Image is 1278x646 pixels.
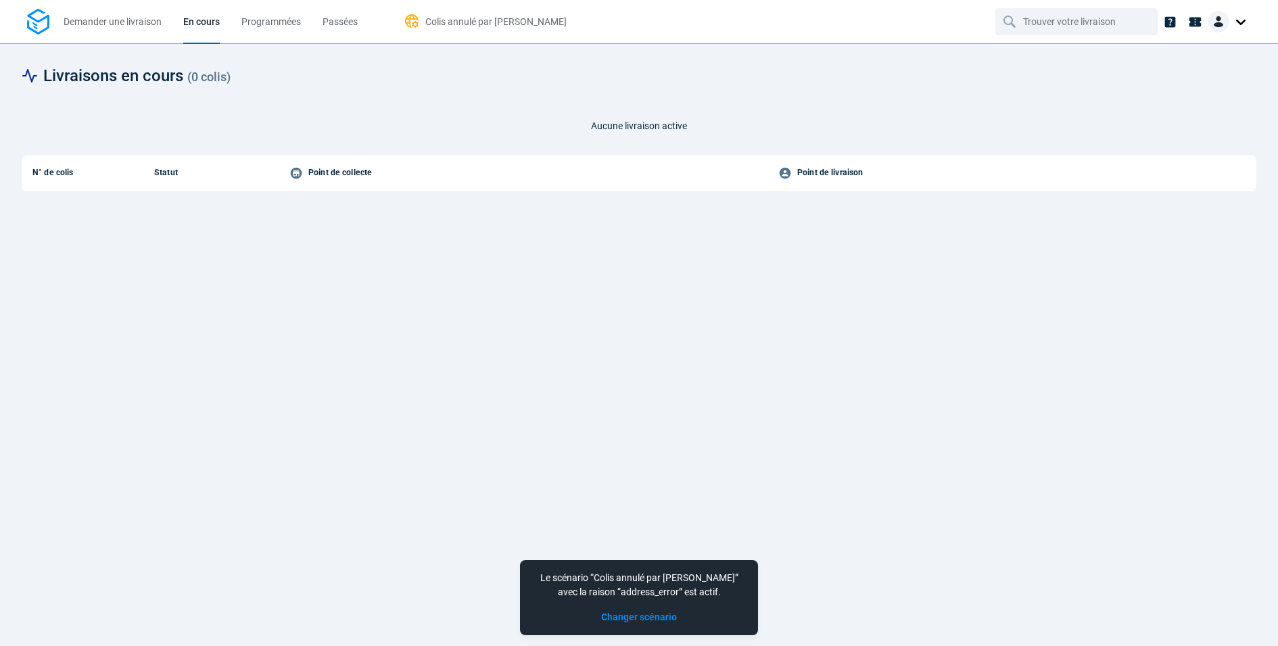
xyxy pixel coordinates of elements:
[43,65,231,87] span: Livraisons en cours
[425,16,567,27] span: Colis annulé par [PERSON_NAME]
[22,155,143,191] th: N° de colis
[241,16,301,27] span: Programmées
[591,120,687,131] span: Aucune livraison active
[594,572,735,583] span: Colis annulé par [PERSON_NAME]
[187,70,231,84] span: ( 0 colis )
[1023,9,1133,34] input: Trouver votre livraison
[778,166,1246,180] div: Point de livraison
[143,155,279,191] th: Statut
[289,166,757,180] div: Point de collecte
[531,571,747,599] div: Le scénario “ ” avec la raison “address_error” est actif.
[183,16,220,27] span: En cours
[601,610,677,624] button: Changer scénario
[1208,11,1229,32] img: Client
[64,16,162,27] span: Demander une livraison
[323,16,358,27] span: Passées
[27,9,49,35] img: Logo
